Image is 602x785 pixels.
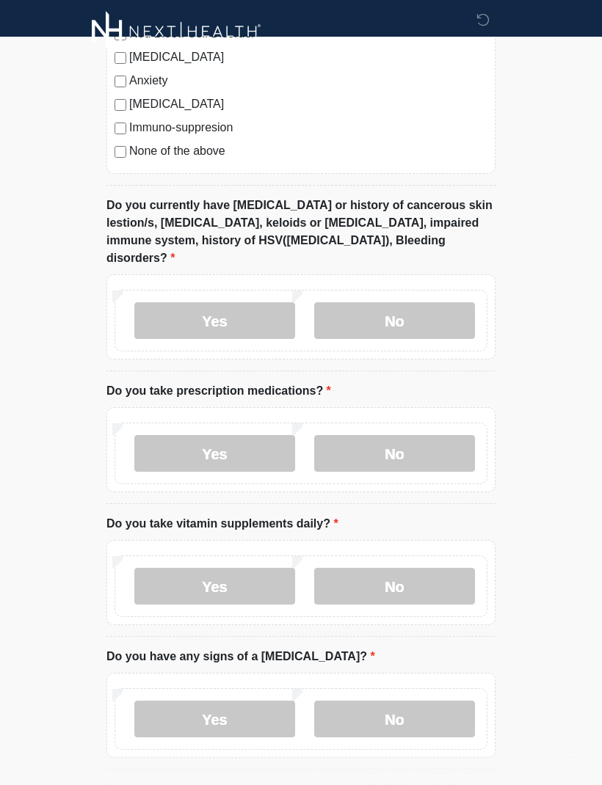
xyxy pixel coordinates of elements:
[129,95,487,113] label: [MEDICAL_DATA]
[106,648,375,665] label: Do you have any signs of a [MEDICAL_DATA]?
[106,197,496,267] label: Do you currently have [MEDICAL_DATA] or history of cancerous skin lestion/s, [MEDICAL_DATA], kelo...
[314,568,475,605] label: No
[129,119,487,136] label: Immuno-suppresion
[314,302,475,339] label: No
[134,435,295,472] label: Yes
[314,435,475,472] label: No
[106,382,331,400] label: Do you take prescription medications?
[115,123,126,134] input: Immuno-suppresion
[129,72,487,90] label: Anxiety
[106,515,338,533] label: Do you take vitamin supplements daily?
[115,99,126,111] input: [MEDICAL_DATA]
[115,146,126,158] input: None of the above
[115,76,126,87] input: Anxiety
[134,568,295,605] label: Yes
[129,142,487,160] label: None of the above
[134,302,295,339] label: Yes
[314,701,475,737] label: No
[134,701,295,737] label: Yes
[92,11,261,51] img: Next-Health Logo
